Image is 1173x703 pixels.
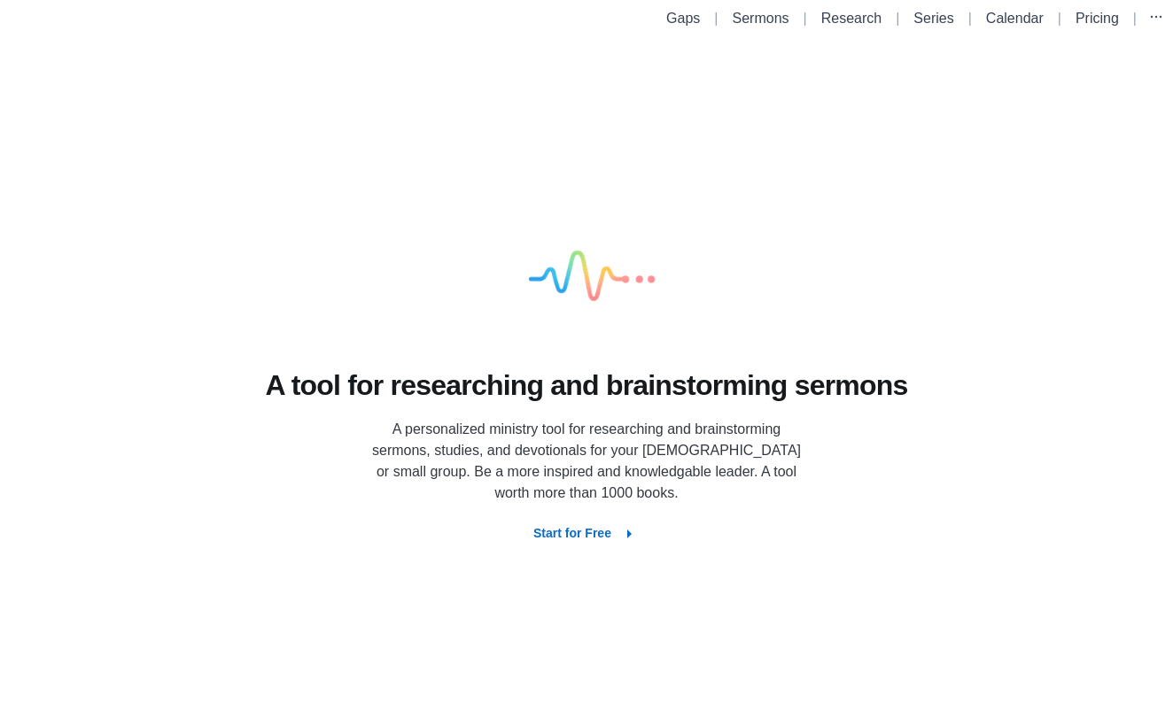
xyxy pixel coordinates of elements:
[365,419,808,504] p: A personalized ministry tool for researching and brainstorming sermons, studies, and devotionals ...
[821,11,882,26] a: Research
[266,367,908,405] h1: A tool for researching and brainstorming sermons
[796,8,814,29] li: |
[707,8,725,29] li: |
[1126,8,1144,29] li: |
[666,11,700,26] a: Gaps
[519,518,654,550] button: Start for Free
[733,11,789,26] a: Sermons
[498,189,675,367] img: logo
[913,11,953,26] a: Series
[519,525,654,540] a: Start for Free
[986,11,1044,26] a: Calendar
[961,8,979,29] li: |
[1076,11,1119,26] a: Pricing
[1051,8,1068,29] li: |
[889,8,906,29] li: |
